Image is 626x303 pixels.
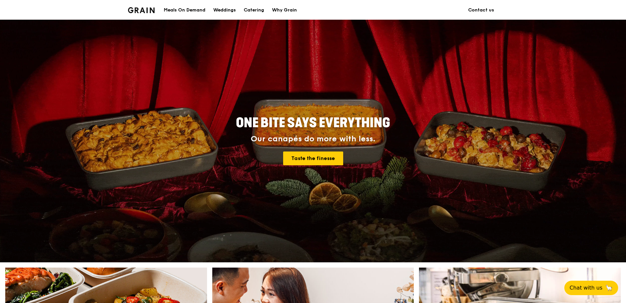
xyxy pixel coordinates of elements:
[283,151,343,165] a: Taste the finesse
[213,0,236,20] div: Weddings
[464,0,498,20] a: Contact us
[164,0,205,20] div: Meals On Demand
[209,0,240,20] a: Weddings
[570,284,602,292] span: Chat with us
[236,115,390,131] span: ONE BITE SAYS EVERYTHING
[268,0,301,20] a: Why Grain
[272,0,297,20] div: Why Grain
[128,7,155,13] img: Grain
[240,0,268,20] a: Catering
[605,284,613,292] span: 🦙
[244,0,264,20] div: Catering
[195,134,431,144] div: Our canapés do more with less.
[564,281,618,295] button: Chat with us🦙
